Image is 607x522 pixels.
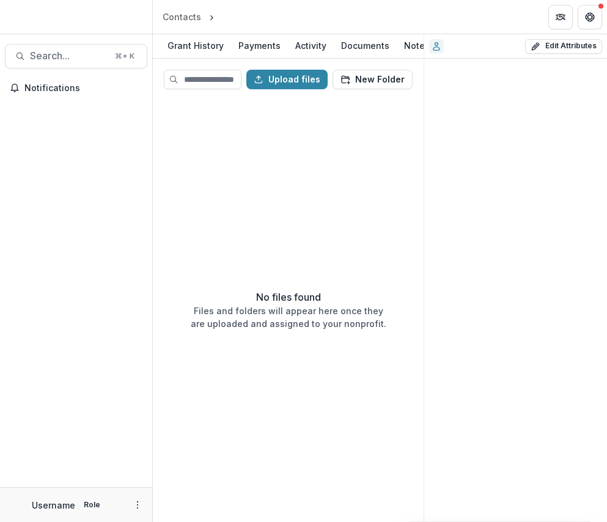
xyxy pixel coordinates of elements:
button: Upload files [246,70,328,89]
button: More [130,498,145,512]
button: Search... [5,44,147,68]
a: Activity [290,34,331,58]
div: Payments [234,37,285,54]
p: Role [80,499,104,510]
div: Activity [290,37,331,54]
div: ⌘ + K [112,50,137,63]
a: Contacts [158,8,206,26]
nav: breadcrumb [158,8,269,26]
button: New Folder [333,70,413,89]
span: Search... [30,50,108,62]
button: Edit Attributes [525,39,602,54]
a: Payments [234,34,285,58]
p: Username [32,499,75,512]
button: Partners [548,5,573,29]
a: Grant History [163,34,229,58]
div: Notes [399,37,435,54]
p: No files found [256,290,321,304]
button: Get Help [578,5,602,29]
div: Grant History [163,37,229,54]
button: Notifications [5,78,147,98]
p: Files and folders will appear here once they are uploaded and assigned to your nonprofit. [191,304,386,330]
span: Notifications [24,83,142,94]
div: Contacts [163,10,201,23]
a: Documents [336,34,394,58]
div: Documents [336,37,394,54]
a: Notes [399,34,435,58]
